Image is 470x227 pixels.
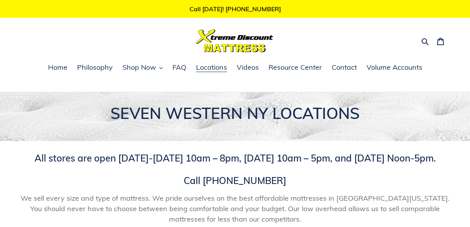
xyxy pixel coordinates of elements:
a: Contact [328,62,361,74]
a: Philosophy [73,62,117,74]
a: FAQ [169,62,190,74]
span: Home [48,63,67,72]
button: Shop Now [119,62,167,74]
span: SEVEN WESTERN NY LOCATIONS [110,103,360,123]
span: Philosophy [77,63,113,72]
a: Volume Accounts [363,62,426,74]
span: Resource Center [269,63,322,72]
a: Home [44,62,71,74]
img: Xtreme Discount Mattress [196,29,274,52]
span: FAQ [172,63,186,72]
span: Locations [196,63,227,72]
span: Contact [332,63,357,72]
span: Shop Now [122,63,156,72]
a: Videos [233,62,263,74]
span: Volume Accounts [367,63,422,72]
span: All stores are open [DATE]-[DATE] 10am – 8pm, [DATE] 10am – 5pm, and [DATE] Noon-5pm. Call [PHONE... [34,152,436,186]
a: Locations [192,62,231,74]
a: Resource Center [265,62,326,74]
span: Videos [237,63,259,72]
